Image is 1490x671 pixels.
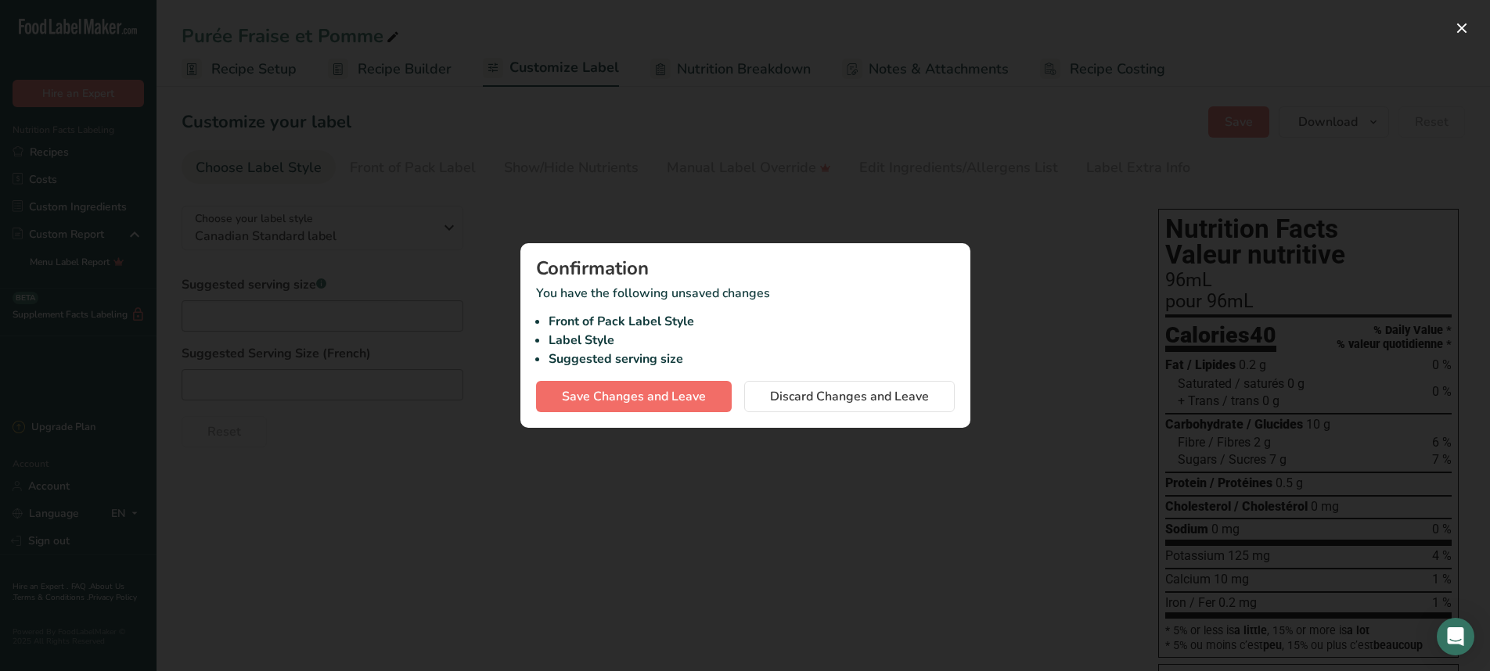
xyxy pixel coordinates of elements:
div: Confirmation [536,259,955,278]
div: Open Intercom Messenger [1437,618,1474,655]
button: Save Changes and Leave [536,381,732,412]
li: Front of Pack Label Style [549,312,955,331]
li: Label Style [549,331,955,350]
li: Suggested serving size [549,350,955,368]
span: Save Changes and Leave [562,387,706,406]
span: Discard Changes and Leave [770,387,929,406]
button: Discard Changes and Leave [744,381,955,412]
p: You have the following unsaved changes [536,284,955,368]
